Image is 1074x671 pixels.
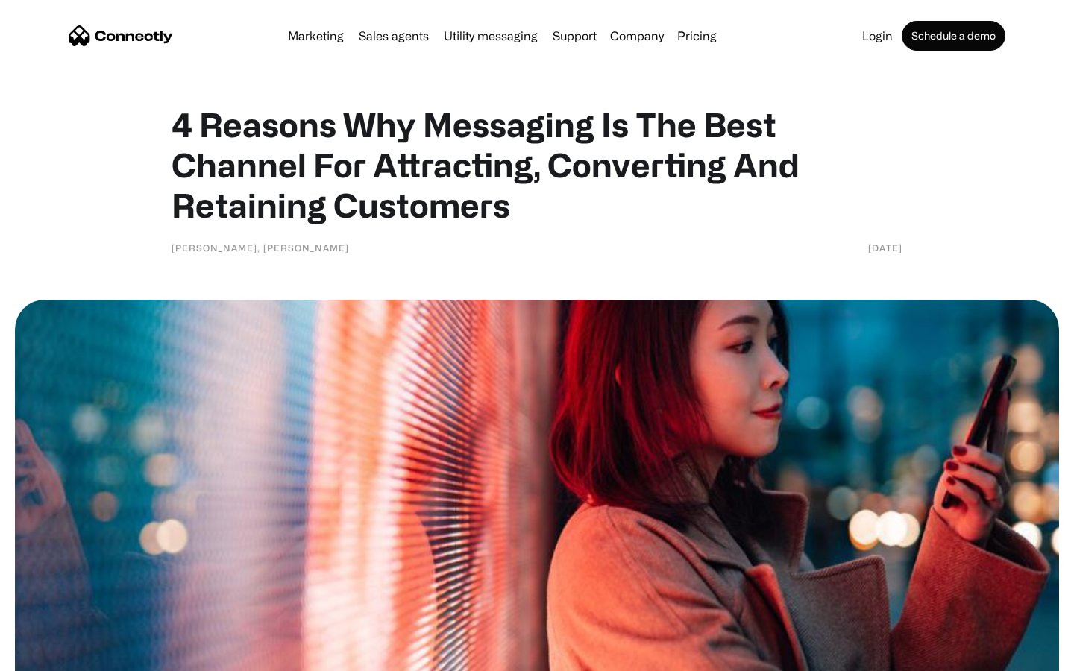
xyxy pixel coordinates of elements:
div: Company [610,25,664,46]
a: Pricing [671,30,723,42]
ul: Language list [30,645,89,666]
a: Utility messaging [438,30,544,42]
a: Login [856,30,899,42]
div: [PERSON_NAME], [PERSON_NAME] [172,240,349,255]
a: Marketing [282,30,350,42]
a: Support [547,30,603,42]
a: Schedule a demo [902,21,1005,51]
h1: 4 Reasons Why Messaging Is The Best Channel For Attracting, Converting And Retaining Customers [172,104,902,225]
div: Company [606,25,668,46]
aside: Language selected: English [15,645,89,666]
a: home [69,25,173,47]
div: [DATE] [868,240,902,255]
a: Sales agents [353,30,435,42]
